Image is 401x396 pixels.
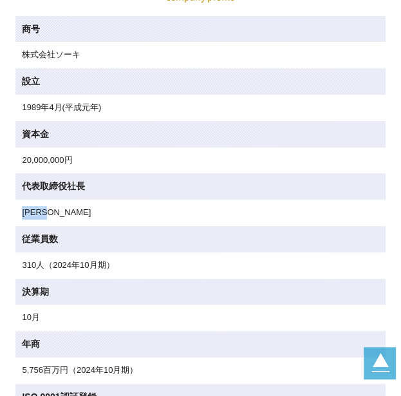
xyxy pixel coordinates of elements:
[15,331,385,357] th: 年商
[15,173,385,200] th: 代表取締役社長
[15,357,385,384] td: 5,756百万円（2024年10月期）
[15,42,385,68] td: 株式会社ソーキ
[15,200,385,226] td: [PERSON_NAME]
[15,16,385,42] th: 商号
[15,305,385,331] td: 10月
[15,147,385,174] td: 20,000,000円
[15,226,385,252] th: 従業員数
[15,95,385,121] td: 1989年4月(平成元年)
[15,68,385,95] th: 設立
[15,252,385,279] td: 310人（2024年10月期）
[15,121,385,147] th: 資本金
[15,279,385,305] th: 決算期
